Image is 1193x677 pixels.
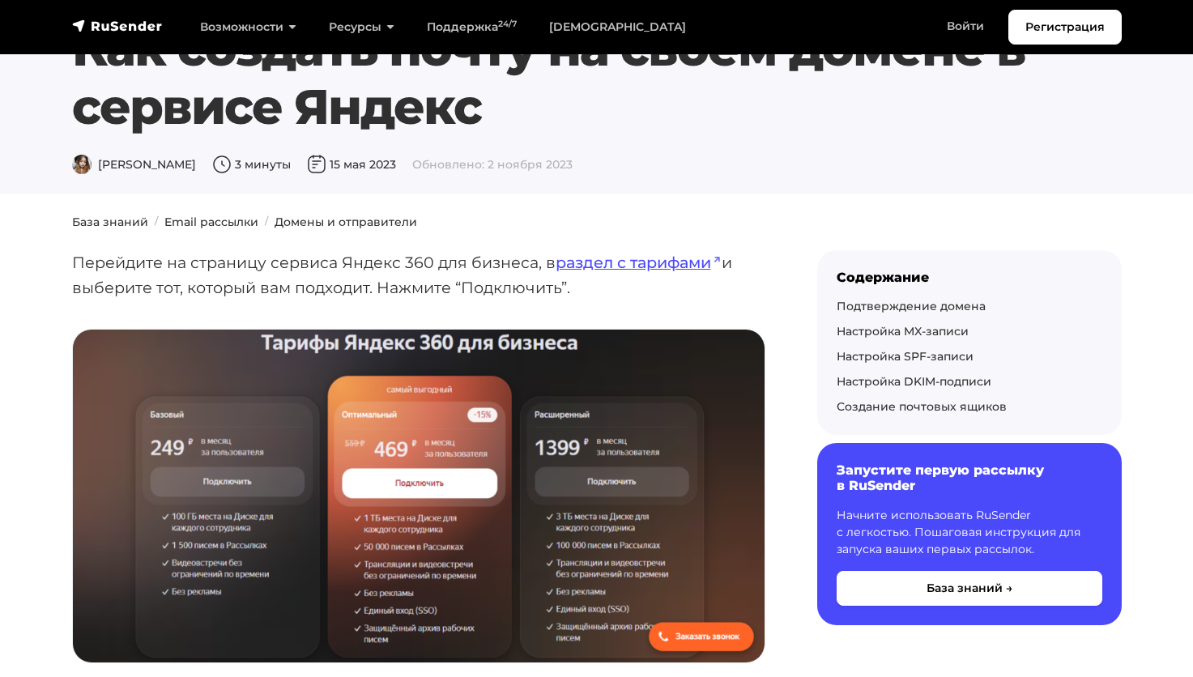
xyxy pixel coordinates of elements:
[72,18,163,34] img: RuSender
[412,157,573,172] span: Обновлено: 2 ноября 2023
[1008,10,1122,45] a: Регистрация
[533,11,702,44] a: [DEMOGRAPHIC_DATA]
[837,270,1102,285] div: Содержание
[837,299,986,313] a: Подтверждение домена
[212,155,232,174] img: Время чтения
[817,443,1122,624] a: Запустите первую рассылку в RuSender Начните использовать RuSender с легкостью. Пошаговая инструк...
[837,571,1102,606] button: База знаний →
[62,214,1131,231] nav: breadcrumb
[837,462,1102,493] h6: Запустите первую рассылку в RuSender
[556,253,722,272] a: раздел с тарифами
[837,507,1102,558] p: Начните использовать RuSender с легкостью. Пошаговая инструкция для запуска ваших первых рассылок.
[498,19,517,29] sup: 24/7
[212,157,291,172] span: 3 минуты
[837,374,991,389] a: Настройка DKIM-подписи
[72,157,196,172] span: [PERSON_NAME]
[72,250,765,300] p: Перейдите на страницу сервиса Яндекс 360 для бизнеса, в и выберите тот, который вам подходит. Наж...
[837,324,969,338] a: Настройка MX-записи
[837,399,1007,414] a: Создание почтовых ящиков
[411,11,533,44] a: Поддержка24/7
[73,330,765,662] img: Тарифы Яндекс 360 для бизнеса
[837,349,974,364] a: Настройка SPF-записи
[184,11,313,44] a: Возможности
[275,215,417,229] a: Домены и отправители
[164,215,258,229] a: Email рассылки
[307,155,326,174] img: Дата публикации
[307,157,396,172] span: 15 мая 2023
[72,215,148,229] a: База знаний
[931,10,1000,43] a: Войти
[72,19,1122,136] h1: Как создать почту на своем домене в сервисе Яндекс
[313,11,411,44] a: Ресурсы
